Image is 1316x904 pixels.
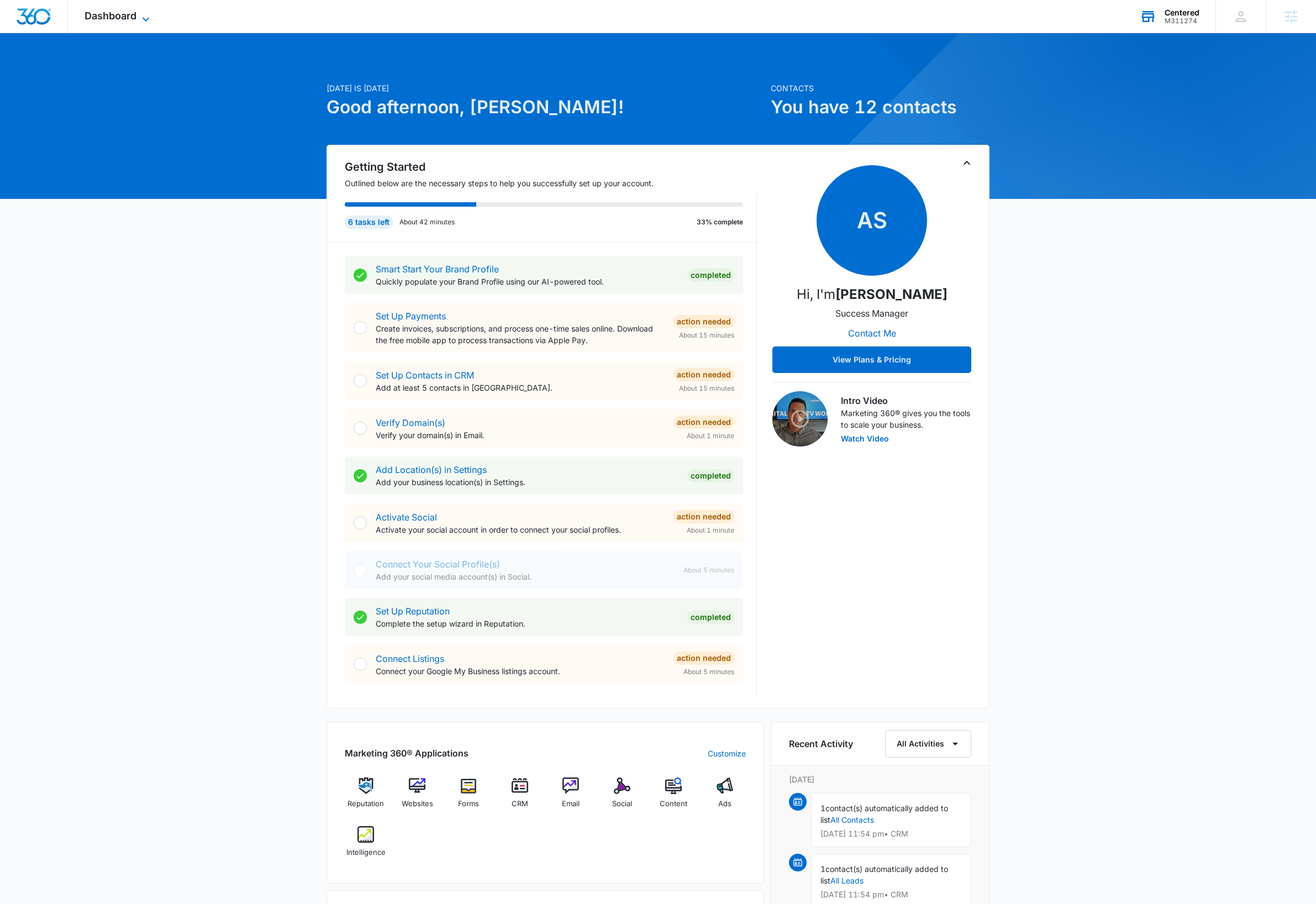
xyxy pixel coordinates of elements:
[683,565,734,575] span: About 5 minutes
[652,777,695,817] a: Content
[376,264,499,275] a: Smart Start Your Brand Profile
[820,891,962,898] p: [DATE] 11:54 pm • CRM
[679,383,734,393] span: About 15 minutes
[830,876,864,885] a: All Leads
[687,269,734,282] div: Completed
[789,774,971,785] p: [DATE]
[376,417,445,428] a: Verify Domain(s)
[402,798,433,810] span: Websites
[820,864,825,874] span: 1
[512,798,528,810] span: CRM
[458,798,479,810] span: Forms
[673,368,734,381] div: Action Needed
[399,217,455,227] p: About 42 minutes
[612,798,632,810] span: Social
[797,285,947,304] p: Hi, I'm
[376,653,444,664] a: Connect Listings
[772,391,828,446] img: Intro Video
[345,826,387,866] a: Intelligence
[1165,17,1199,25] div: account id
[841,435,889,443] button: Watch Video
[820,803,825,813] span: 1
[376,311,446,322] a: Set Up Payments
[345,777,387,817] a: Reputation
[376,524,665,535] p: Activate your social account in order to connect your social profiles.
[396,777,439,817] a: Websites
[687,469,734,482] div: Completed
[345,747,469,760] h2: Marketing 360® Applications
[830,815,874,824] a: All Contacts
[679,330,734,340] span: About 15 minutes
[376,323,665,346] p: Create invoices, subscriptions, and process one-time sales online. Download the free mobile app t...
[376,618,678,629] p: Complete the setup wizard in Reputation.
[498,777,541,817] a: CRM
[376,606,450,617] a: Set Up Reputation
[960,156,973,170] button: Toggle Collapse
[772,346,971,373] button: View Plans & Pricing
[601,777,644,817] a: Social
[820,803,948,824] span: contact(s) automatically added to list
[820,864,948,885] span: contact(s) automatically added to list
[708,748,746,759] a: Customize
[346,847,386,858] span: Intelligence
[376,571,675,582] p: Add your social media account(s) in Social.
[85,10,136,22] span: Dashboard
[345,159,757,175] h2: Getting Started
[376,429,665,441] p: Verify your domain(s) in Email.
[841,407,971,430] p: Marketing 360® gives you the tools to scale your business.
[820,830,962,838] p: [DATE] 11:54 pm • CRM
[789,737,853,750] h6: Recent Activity
[687,525,734,535] span: About 1 minute
[1165,8,1199,17] div: account name
[345,177,757,189] p: Outlined below are the necessary steps to help you successfully set up your account.
[817,165,927,276] span: AS
[835,307,908,320] p: Success Manager
[703,777,746,817] a: Ads
[837,320,907,346] button: Contact Me
[697,217,743,227] p: 33% complete
[673,651,734,665] div: Action Needed
[562,798,580,810] span: Email
[376,665,665,677] p: Connect your Google My Business listings account.
[673,416,734,429] div: Action Needed
[673,510,734,523] div: Action Needed
[376,476,678,488] p: Add your business location(s) in Settings.
[718,798,731,810] span: Ads
[550,777,592,817] a: Email
[835,286,947,302] strong: [PERSON_NAME]
[327,94,764,120] h1: Good afternoon, [PERSON_NAME]!
[660,798,687,810] span: Content
[841,394,971,407] h3: Intro Video
[448,777,490,817] a: Forms
[885,730,971,758] button: All Activities
[376,512,437,523] a: Activate Social
[771,82,989,94] p: Contacts
[687,611,734,624] div: Completed
[376,382,665,393] p: Add at least 5 contacts in [GEOGRAPHIC_DATA].
[376,370,474,381] a: Set Up Contacts in CRM
[687,431,734,441] span: About 1 minute
[683,667,734,677] span: About 5 minutes
[348,798,384,810] span: Reputation
[376,276,678,287] p: Quickly populate your Brand Profile using our AI-powered tool.
[376,464,487,475] a: Add Location(s) in Settings
[673,315,734,328] div: Action Needed
[345,216,393,229] div: 6 tasks left
[327,82,764,94] p: [DATE] is [DATE]
[771,94,989,120] h1: You have 12 contacts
